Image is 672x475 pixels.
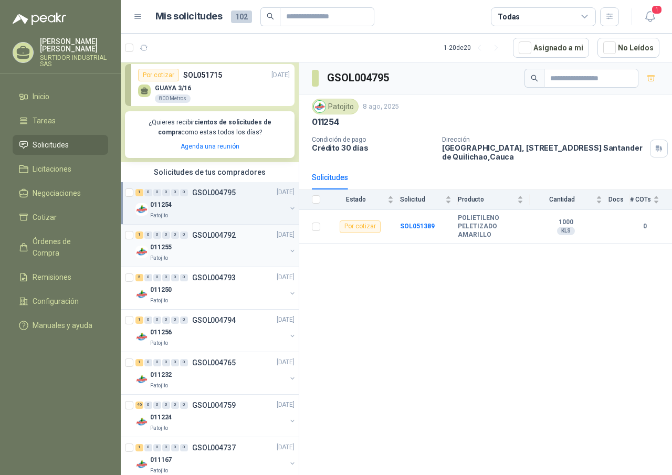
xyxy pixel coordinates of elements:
[13,183,108,203] a: Negociaciones
[135,458,148,471] img: Company Logo
[144,316,152,324] div: 0
[138,69,179,81] div: Por cotizar
[277,272,295,282] p: [DATE]
[180,359,188,366] div: 0
[192,274,236,281] p: GSOL004793
[13,231,108,263] a: Órdenes de Compra
[180,316,188,324] div: 0
[150,467,168,475] p: Patojito
[458,214,523,239] b: POLIETILENO PELETIZADO AMARILLO
[277,400,295,410] p: [DATE]
[135,331,148,343] img: Company Logo
[135,271,297,305] a: 5 0 0 0 0 0 GSOL004793[DATE] Company Logo011250Patojito
[442,136,646,143] p: Dirección
[135,399,297,432] a: 46 0 0 0 0 0 GSOL004759[DATE] Company Logo011224Patojito
[135,186,297,220] a: 1 0 0 0 0 0 GSOL004795[DATE] Company Logo011254Patojito
[171,274,179,281] div: 0
[312,136,434,143] p: Condición de pago
[153,444,161,451] div: 0
[150,382,168,390] p: Patojito
[640,7,659,26] button: 1
[13,291,108,311] a: Configuración
[135,373,148,386] img: Company Logo
[33,295,79,307] span: Configuración
[144,402,152,409] div: 0
[442,143,646,161] p: [GEOGRAPHIC_DATA], [STREET_ADDRESS] Santander de Quilichao , Cauca
[33,115,56,126] span: Tareas
[40,38,108,52] p: [PERSON_NAME] [PERSON_NAME]
[363,102,399,112] p: 8 ago, 2025
[180,231,188,239] div: 0
[630,196,651,203] span: # COTs
[153,316,161,324] div: 0
[171,189,179,196] div: 0
[162,231,170,239] div: 0
[277,187,295,197] p: [DATE]
[153,402,161,409] div: 0
[150,200,172,210] p: 011254
[312,143,434,152] p: Crédito 30 días
[400,196,443,203] span: Solicitud
[155,85,191,92] p: GUAYA 3/16
[277,357,295,367] p: [DATE]
[557,227,575,235] div: KLS
[153,189,161,196] div: 0
[13,207,108,227] a: Cotizar
[33,320,92,331] span: Manuales y ayuda
[135,402,143,409] div: 46
[180,274,188,281] div: 0
[171,316,179,324] div: 0
[458,196,515,203] span: Producto
[180,189,188,196] div: 0
[135,444,143,451] div: 1
[155,9,223,24] h1: Mis solicitudes
[150,424,168,432] p: Patojito
[13,315,108,335] a: Manuales y ayuda
[135,316,143,324] div: 1
[458,189,530,210] th: Producto
[135,441,297,475] a: 1 0 0 0 0 0 GSOL004737[DATE] Company Logo011167Patojito
[40,55,108,67] p: SURTIDOR INDUSTRIAL SAS
[13,87,108,107] a: Inicio
[400,223,435,230] a: SOL051389
[180,402,188,409] div: 0
[400,189,458,210] th: Solicitud
[192,402,236,409] p: GSOL004759
[150,285,172,295] p: 011250
[267,13,274,20] span: search
[192,231,236,239] p: GSOL004792
[530,218,602,227] b: 1000
[33,91,49,102] span: Inicio
[180,444,188,451] div: 0
[150,297,168,305] p: Patojito
[153,231,161,239] div: 0
[153,359,161,366] div: 0
[327,196,385,203] span: Estado
[162,316,170,324] div: 0
[144,274,152,281] div: 0
[150,370,172,380] p: 011232
[444,39,505,56] div: 1 - 20 de 20
[171,444,179,451] div: 0
[150,254,168,262] p: Patojito
[125,64,295,106] a: Por cotizarSOL051715[DATE] GUAYA 3/16800 Metros
[277,315,295,325] p: [DATE]
[327,189,400,210] th: Estado
[150,455,172,465] p: 011167
[13,135,108,155] a: Solicitudes
[181,143,239,150] a: Agenda una reunión
[150,212,168,220] p: Patojito
[33,212,57,223] span: Cotizar
[277,230,295,240] p: [DATE]
[13,111,108,131] a: Tareas
[513,38,589,58] button: Asignado a mi
[144,359,152,366] div: 0
[33,163,71,175] span: Licitaciones
[498,11,520,23] div: Todas
[135,356,297,390] a: 1 0 0 0 0 0 GSOL004765[DATE] Company Logo011232Patojito
[33,271,71,283] span: Remisiones
[131,118,288,138] p: ¿Quieres recibir como estas todos los días?
[608,189,630,210] th: Docs
[135,189,143,196] div: 1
